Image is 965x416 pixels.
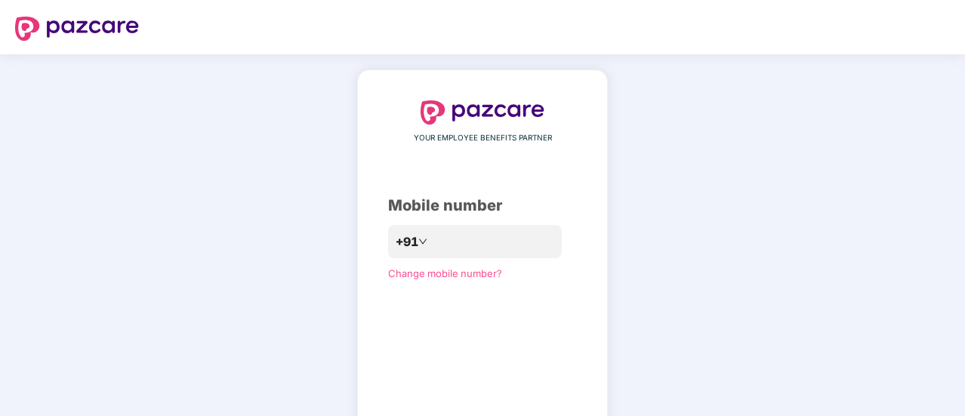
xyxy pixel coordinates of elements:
[418,237,427,246] span: down
[421,100,544,125] img: logo
[396,233,418,251] span: +91
[15,17,139,41] img: logo
[414,132,552,144] span: YOUR EMPLOYEE BENEFITS PARTNER
[388,267,502,279] a: Change mobile number?
[388,194,577,217] div: Mobile number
